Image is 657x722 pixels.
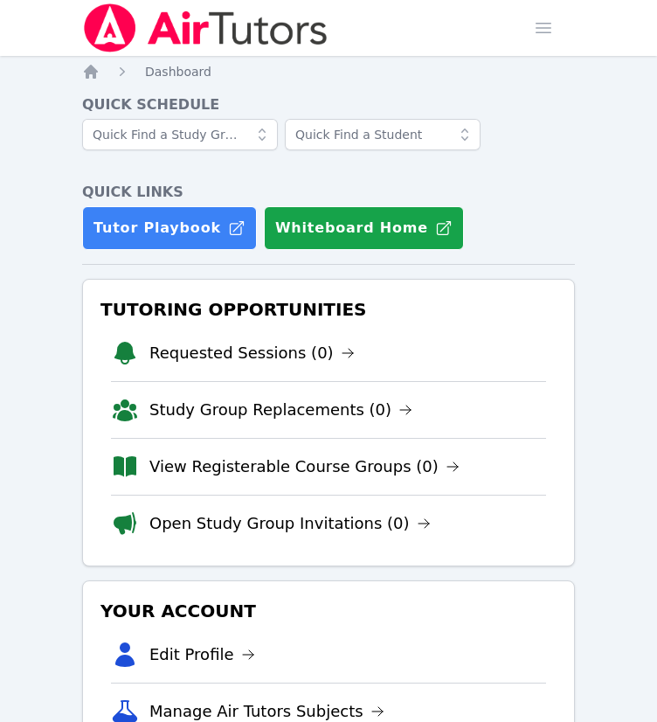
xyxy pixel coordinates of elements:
[149,341,355,365] a: Requested Sessions (0)
[264,206,464,250] button: Whiteboard Home
[97,595,560,627] h3: Your Account
[149,511,431,536] a: Open Study Group Invitations (0)
[97,294,560,325] h3: Tutoring Opportunities
[149,455,460,479] a: View Registerable Course Groups (0)
[145,65,211,79] span: Dashboard
[285,119,481,150] input: Quick Find a Student
[82,63,575,80] nav: Breadcrumb
[82,206,257,250] a: Tutor Playbook
[82,3,329,52] img: Air Tutors
[145,63,211,80] a: Dashboard
[82,182,575,203] h4: Quick Links
[149,642,255,667] a: Edit Profile
[82,119,278,150] input: Quick Find a Study Group
[149,398,412,422] a: Study Group Replacements (0)
[82,94,575,115] h4: Quick Schedule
